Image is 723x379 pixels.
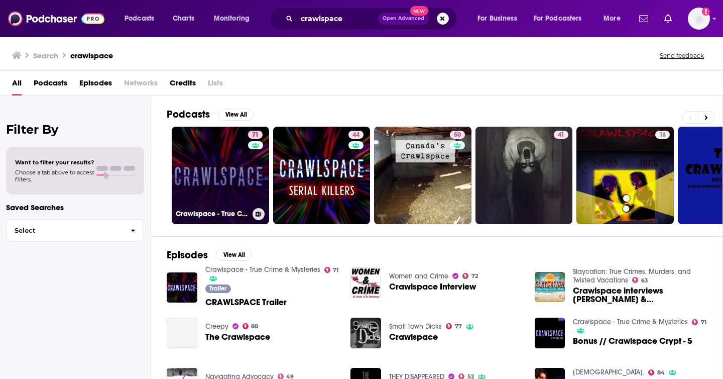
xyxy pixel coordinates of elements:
[527,11,596,27] button: open menu
[446,323,462,329] a: 77
[8,9,104,28] img: Podchaser - Follow, Share and Rate Podcasts
[15,169,94,183] span: Choose a tab above to access filters.
[167,249,208,261] h2: Episodes
[701,320,706,325] span: 71
[216,249,252,261] button: View All
[12,75,22,96] span: All
[554,131,568,139] a: 41
[350,318,381,348] img: Crawlspace
[648,369,665,375] a: 84
[252,130,259,140] span: 71
[688,8,710,30] button: Show profile menu
[214,12,250,26] span: Monitoring
[170,75,196,96] a: Credits
[389,333,438,341] a: Crawlspace
[641,278,648,283] span: 63
[535,272,565,303] img: Crawlspace interviews Kim & Adam
[635,10,652,27] a: Show notifications dropdown
[558,130,564,140] span: 41
[378,13,429,25] button: Open AdvancedNew
[167,272,197,303] img: CRAWLSPACE Trailer
[374,127,471,224] a: 50
[7,227,123,234] span: Select
[167,249,252,261] a: EpisodesView All
[125,12,154,26] span: Podcasts
[573,287,706,304] span: Crawlspace interviews [PERSON_NAME] & [PERSON_NAME]
[167,108,254,121] a: PodcastsView All
[205,333,270,341] a: The Crawlspace
[573,267,691,285] a: Slaycation: True Crimes, Murders, and Twisted Vacations
[124,75,158,96] span: Networks
[348,131,364,139] a: 44
[297,11,378,27] input: Search podcasts, credits, & more...
[450,131,465,139] a: 50
[535,318,565,348] img: Bonus // Crawlspace Crypt - 5
[79,75,112,96] a: Episodes
[350,267,381,298] img: Crawlspace Interview
[470,11,530,27] button: open menu
[573,287,706,304] a: Crawlspace interviews Kim & Adam
[657,370,665,375] span: 84
[6,219,144,242] button: Select
[455,324,462,329] span: 77
[534,12,582,26] span: For Podcasters
[286,374,294,379] span: 49
[34,75,67,96] a: Podcasts
[333,268,338,272] span: 71
[70,51,113,60] h3: crawlspace
[389,272,448,280] a: Women and Crime
[467,374,474,379] span: 52
[273,127,371,224] a: 44
[573,318,688,326] a: Crawlspace - True Crime & Mysteries
[389,322,442,331] a: Small Town Dicks
[166,11,200,27] a: Charts
[15,159,94,166] span: Want to filter your results?
[209,286,226,292] span: Trailer
[454,130,461,140] span: 50
[692,319,706,325] a: 71
[205,298,287,307] a: CRAWLSPACE Trailer
[205,265,320,274] a: Crawlspace - True Crime & Mysteries
[632,277,648,283] a: 63
[208,75,223,96] span: Lists
[205,322,228,331] a: Creepy
[172,127,269,224] a: 71Crawlspace - True Crime & Mysteries
[659,130,666,140] span: 18
[324,267,339,273] a: 71
[352,130,359,140] span: 44
[477,12,517,26] span: For Business
[702,8,710,16] svg: Add a profile image
[207,11,263,27] button: open menu
[167,108,210,121] h2: Podcasts
[176,210,249,218] h3: Crawlspace - True Crime & Mysteries
[243,323,259,329] a: 88
[33,51,58,60] h3: Search
[410,6,428,16] span: New
[573,337,692,345] a: Bonus // Crawlspace Crypt - 5
[471,274,478,278] span: 72
[167,318,197,348] a: The Crawlspace
[248,131,263,139] a: 71
[576,127,674,224] a: 18
[251,324,258,329] span: 88
[6,203,144,212] p: Saved Searches
[573,368,644,376] a: heretics.
[389,282,476,291] a: Crawlspace Interview
[279,7,467,30] div: Search podcasts, credits, & more...
[657,51,707,60] button: Send feedback
[688,8,710,30] img: User Profile
[117,11,167,27] button: open menu
[604,12,621,26] span: More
